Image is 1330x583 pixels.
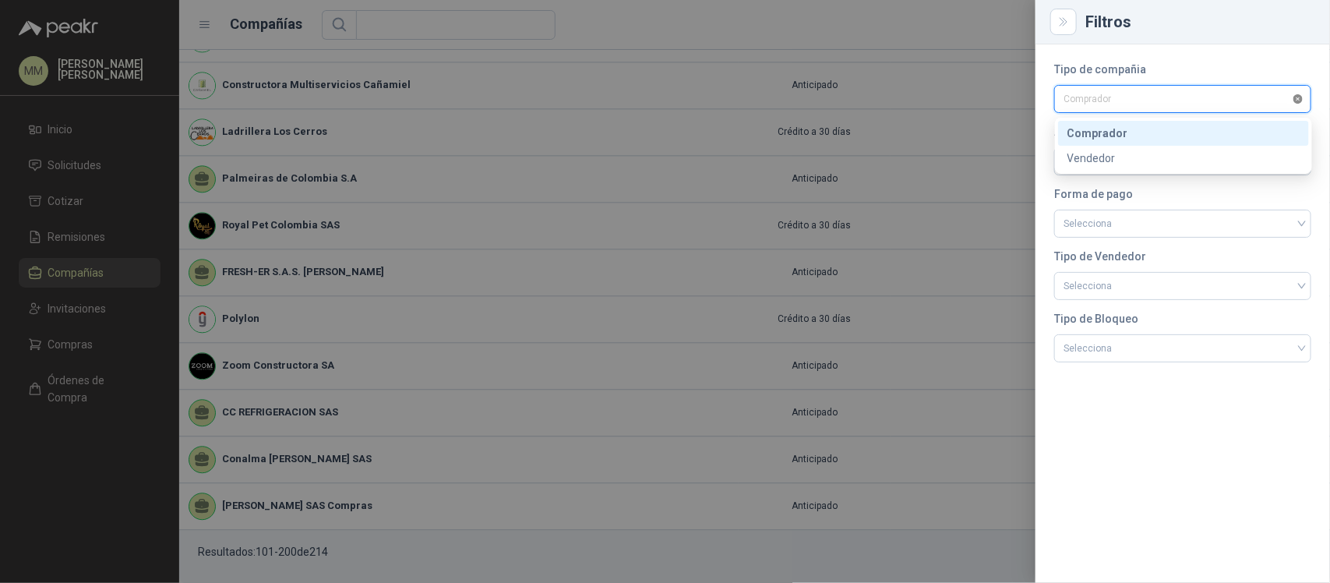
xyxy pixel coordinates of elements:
[1054,63,1311,76] h3: Tipo de compañia
[1067,150,1300,167] div: Vendedor
[1054,188,1311,200] h3: Forma de pago
[1064,87,1302,111] span: Comprador
[1054,12,1073,31] button: Close
[1085,14,1311,30] div: Filtros
[1067,125,1300,142] div: Comprador
[1058,146,1309,171] div: Vendedor
[1054,313,1311,325] h3: Tipo de Bloqueo
[1058,121,1309,146] div: Comprador
[1054,250,1311,263] h3: Tipo de Vendedor
[1293,94,1303,104] span: close-circle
